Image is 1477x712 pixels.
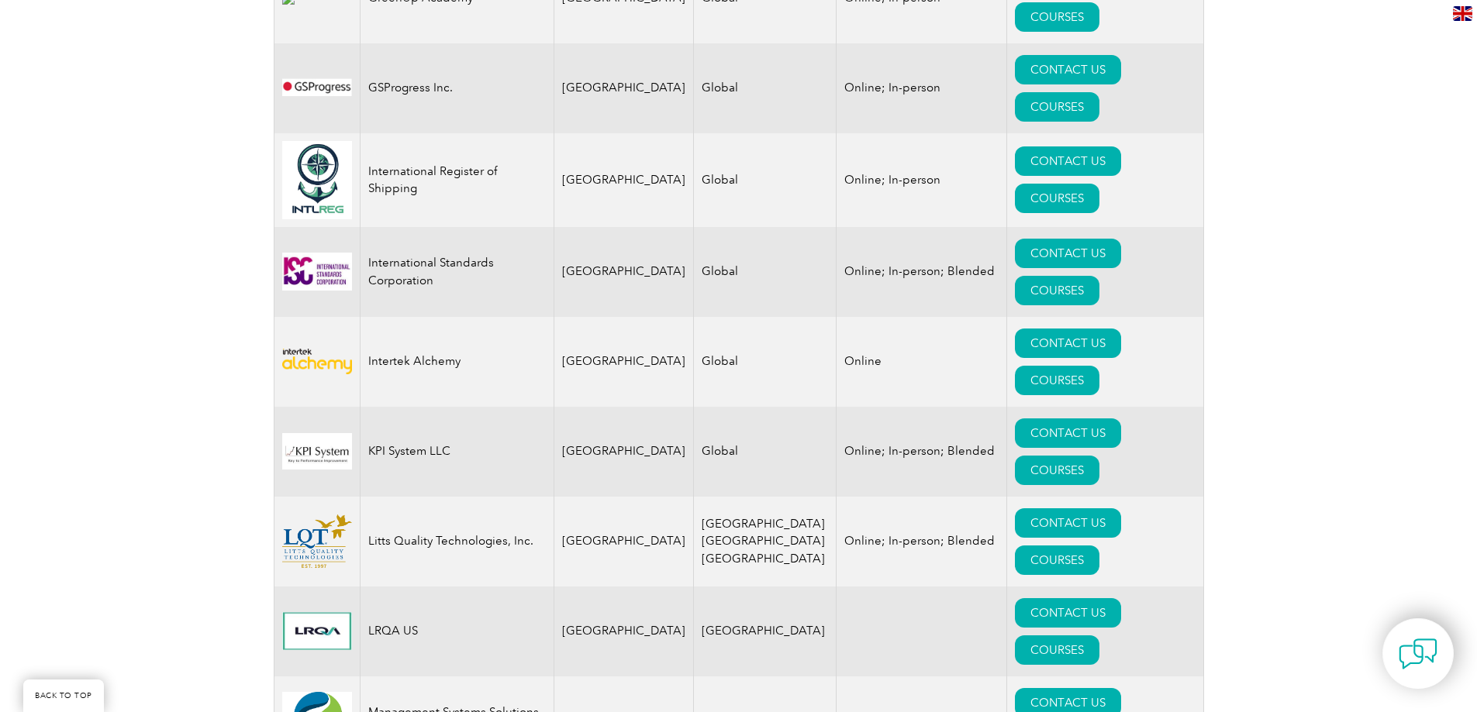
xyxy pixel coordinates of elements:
[1453,6,1472,21] img: en
[360,407,554,497] td: KPI System LLC
[554,497,693,586] td: [GEOGRAPHIC_DATA]
[360,133,554,227] td: International Register of Shipping
[836,407,1006,497] td: Online; In-person; Blended
[1015,545,1099,575] a: COURSES
[1015,328,1121,358] a: CONTACT US
[836,317,1006,407] td: Online
[1015,418,1121,448] a: CONTACT US
[693,586,836,676] td: [GEOGRAPHIC_DATA]
[1399,635,1437,673] img: contact-chat.png
[282,349,352,375] img: 703656d3-346f-eb11-a812-002248153038%20-logo.png
[554,43,693,133] td: [GEOGRAPHIC_DATA]
[1015,55,1121,84] a: CONTACT US
[282,514,352,568] img: d1e0a710-0d05-ea11-a811-000d3a79724a-logo.png
[693,407,836,497] td: Global
[360,43,554,133] td: GSProgress Inc.
[836,497,1006,586] td: Online; In-person; Blended
[693,317,836,407] td: Global
[1015,276,1099,305] a: COURSES
[693,227,836,317] td: Global
[282,69,352,107] img: e024547b-a6e0-e911-a812-000d3a795b83-logo.png
[1015,635,1099,665] a: COURSES
[1015,456,1099,485] a: COURSES
[1015,2,1099,32] a: COURSES
[1015,146,1121,176] a: CONTACT US
[282,433,352,470] img: 6333cecf-d94e-ef11-a316-000d3ad139cf-logo.jpg
[1015,598,1121,628] a: CONTACT US
[1015,239,1121,268] a: CONTACT US
[836,227,1006,317] td: Online; In-person; Blended
[1015,508,1121,538] a: CONTACT US
[554,407,693,497] td: [GEOGRAPHIC_DATA]
[836,133,1006,227] td: Online; In-person
[282,141,352,219] img: ea2793ac-3439-ea11-a813-000d3a79722d-logo.jpg
[360,317,554,407] td: Intertek Alchemy
[693,43,836,133] td: Global
[282,612,352,650] img: 55ff55a1-5049-ea11-a812-000d3a7940d5-logo.jpg
[1015,366,1099,395] a: COURSES
[554,317,693,407] td: [GEOGRAPHIC_DATA]
[23,679,104,712] a: BACK TO TOP
[1015,184,1099,213] a: COURSES
[360,586,554,676] td: LRQA US
[282,253,352,291] img: 253a3505-9ff2-ec11-bb3d-002248d3b1f1-logo.jpg
[360,497,554,586] td: Litts Quality Technologies, Inc.
[1015,92,1099,122] a: COURSES
[554,133,693,227] td: [GEOGRAPHIC_DATA]
[836,43,1006,133] td: Online; In-person
[554,227,693,317] td: [GEOGRAPHIC_DATA]
[360,227,554,317] td: International Standards Corporation
[693,133,836,227] td: Global
[693,497,836,586] td: [GEOGRAPHIC_DATA] [GEOGRAPHIC_DATA] [GEOGRAPHIC_DATA]
[554,586,693,676] td: [GEOGRAPHIC_DATA]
